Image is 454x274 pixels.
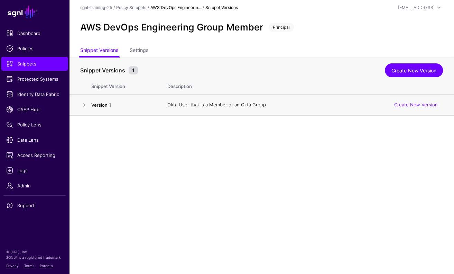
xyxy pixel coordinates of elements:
a: Policies [1,42,68,55]
a: Protected Systems [1,72,68,86]
strong: AWS DevOps Engineerin... [150,5,201,10]
a: Patents [40,264,53,268]
div: Okta User that is a Member of an Okta Group [167,101,443,108]
a: Access Reporting [1,148,68,162]
a: Privacy [6,264,19,268]
span: Protected Systems [6,76,63,82]
small: 1 [129,66,138,74]
a: Policy Snippets [116,5,146,10]
span: Snippets [6,60,63,67]
a: Data Lens [1,133,68,147]
a: Policy Lens [1,118,68,132]
div: / [201,5,205,11]
span: Data Lens [6,136,63,143]
a: Dashboard [1,26,68,40]
a: Terms [24,264,34,268]
a: Version 1 [91,102,111,108]
th: Description [160,76,454,94]
span: Snippet Versions [78,66,127,74]
div: / [112,5,116,11]
span: Admin [6,182,63,189]
span: Access Reporting [6,152,63,159]
span: Policy Lens [6,121,63,128]
a: Create New Version [385,63,443,77]
a: Settings [130,44,148,58]
h2: AWS DevOps Engineering Group Member [80,22,263,33]
a: Create New Version [394,102,438,107]
span: Support [6,202,63,209]
a: Snippet Versions [80,44,118,58]
a: Admin [1,179,68,193]
span: Logs [6,167,63,174]
a: Snippets [1,57,68,71]
p: © [URL], Inc [6,249,63,255]
span: Policies [6,45,63,52]
strong: Snippet Versions [205,5,238,10]
th: Snippet Version [91,76,160,94]
span: Dashboard [6,30,63,37]
span: CAEP Hub [6,106,63,113]
span: Principal [269,23,294,32]
div: / [146,5,150,11]
span: Identity Data Fabric [6,91,63,98]
div: [EMAIL_ADDRESS] [398,5,435,11]
a: CAEP Hub [1,103,68,116]
a: Identity Data Fabric [1,87,68,101]
p: SGNL® is a registered trademark [6,255,63,260]
a: SGNL [4,4,65,19]
a: Logs [1,163,68,177]
a: sgnl-training-25 [80,5,112,10]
